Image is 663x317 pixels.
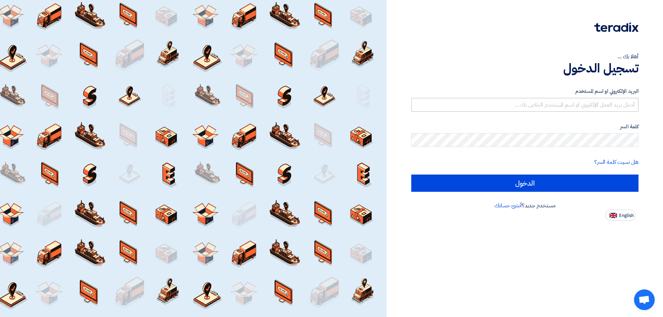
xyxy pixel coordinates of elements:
[634,289,655,310] div: Open chat
[494,201,522,210] a: أنشئ حسابك
[411,87,638,95] label: البريد الإلكتروني او اسم المستخدم
[411,98,638,112] input: أدخل بريد العمل الإلكتروني او اسم المستخدم الخاص بك ...
[411,61,638,76] h1: تسجيل الدخول
[411,201,638,210] div: مستخدم جديد؟
[609,213,617,218] img: en-US.png
[411,123,638,131] label: كلمة السر
[411,175,638,192] input: الدخول
[605,210,636,221] button: English
[594,158,638,166] a: هل نسيت كلمة السر؟
[411,52,638,61] div: أهلا بك ...
[619,213,634,218] span: English
[594,22,638,32] img: Teradix logo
